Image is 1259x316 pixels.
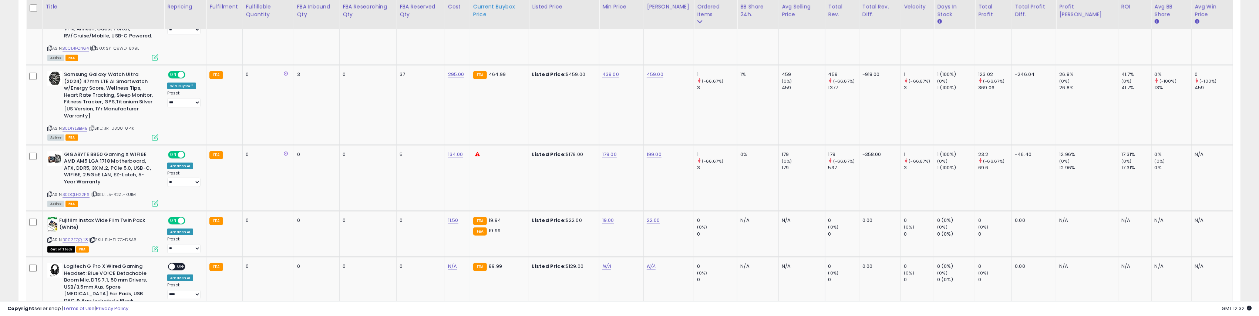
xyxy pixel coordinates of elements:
[740,3,775,19] div: BB Share 24h.
[647,71,663,78] a: 459.00
[909,158,930,164] small: (-66.67%)
[1155,71,1191,78] div: 0%
[740,263,773,270] div: N/A
[978,71,1011,78] div: 123.02
[209,71,223,79] small: FBA
[167,91,201,107] div: Preset:
[937,164,975,171] div: 1 (100%)
[489,71,506,78] span: 464.99
[1155,151,1191,158] div: 0%
[828,151,859,158] div: 179
[782,158,792,164] small: (0%)
[937,19,942,25] small: Days In Stock.
[297,71,334,78] div: 3
[59,217,149,233] b: Fujifilm Instax Wide Film Twin Pack (White)
[184,72,196,78] span: OFF
[740,71,773,78] div: 1%
[1121,158,1132,164] small: (0%)
[782,263,819,270] div: N/A
[697,3,734,19] div: Ordered Items
[782,217,819,224] div: N/A
[833,78,855,84] small: (-66.67%)
[169,72,178,78] span: ON
[862,3,898,19] div: Total Rev. Diff.
[978,224,989,230] small: (0%)
[782,71,825,78] div: 459
[297,217,334,224] div: 0
[1015,71,1050,78] div: -246.04
[1121,164,1151,171] div: 17.31%
[978,3,1009,19] div: Total Profit
[1155,217,1186,224] div: N/A
[1121,263,1146,270] div: N/A
[1155,84,1191,91] div: 13%
[937,158,947,164] small: (0%)
[1015,3,1053,19] div: Total Profit Diff.
[978,84,1011,91] div: 369.06
[1155,19,1159,25] small: Avg BB Share.
[47,217,158,252] div: ASIN:
[1195,84,1233,91] div: 459
[1059,164,1118,171] div: 12.96%
[909,78,930,84] small: (-66.67%)
[448,71,464,78] a: 295.00
[697,276,737,283] div: 0
[828,71,859,78] div: 459
[7,305,34,312] strong: Copyright
[473,217,487,225] small: FBA
[937,224,947,230] small: (0%)
[1059,263,1112,270] div: N/A
[532,217,566,224] b: Listed Price:
[1059,78,1070,84] small: (0%)
[47,134,64,141] span: All listings currently available for purchase on Amazon
[828,224,839,230] small: (0%)
[1121,3,1148,11] div: ROI
[697,231,737,237] div: 0
[1121,71,1151,78] div: 41.7%
[904,217,934,224] div: 0
[532,71,593,78] div: $459.00
[1121,78,1132,84] small: (0%)
[246,3,290,19] div: Fulfillable Quantity
[702,158,723,164] small: (-66.67%)
[167,237,201,253] div: Preset:
[47,217,57,232] img: 51TWM14PRpL._SL40_.jpg
[167,275,193,281] div: Amazon AI
[904,164,934,171] div: 3
[532,151,566,158] b: Listed Price:
[1121,217,1146,224] div: N/A
[978,276,1011,283] div: 0
[473,263,487,271] small: FBA
[246,151,288,158] div: 0
[1155,158,1165,164] small: (0%)
[740,151,773,158] div: 0%
[1195,71,1233,78] div: 0
[167,229,193,235] div: Amazon AI
[1155,263,1186,270] div: N/A
[169,218,178,224] span: ON
[489,227,501,234] span: 19.99
[63,192,90,198] a: B0DQLH22F6
[64,151,154,187] b: GIGABYTE B850 Gaming X WIFI6E AMD AM5 LGA 1718 Motherboard, ATX, DDR5, 3X M.2, PCIe 5.0, USB-C, W...
[47,151,62,166] img: 51aUsM05wPL._SL40_.jpg
[167,171,201,187] div: Preset:
[937,263,975,270] div: 0 (0%)
[1155,3,1188,19] div: Avg BB Share
[532,263,566,270] b: Listed Price:
[904,71,934,78] div: 1
[209,151,223,159] small: FBA
[1222,305,1252,312] span: 2025-10-9 12:32 GMT
[1195,151,1227,158] div: N/A
[740,217,773,224] div: N/A
[343,217,391,224] div: 0
[473,3,526,19] div: Current Buybox Price
[782,164,825,171] div: 179
[297,263,334,270] div: 0
[828,84,859,91] div: 1377
[343,263,391,270] div: 0
[904,263,934,270] div: 0
[602,263,611,270] a: N/A
[983,78,1004,84] small: (-66.67%)
[702,78,723,84] small: (-66.67%)
[400,263,439,270] div: 0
